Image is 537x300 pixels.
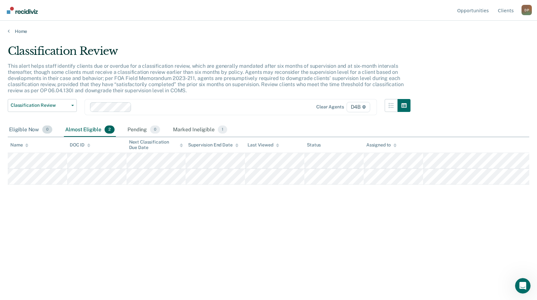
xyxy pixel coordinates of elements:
div: Name [10,142,28,148]
div: Pending0 [126,123,161,137]
div: Supervision End Date [188,142,238,148]
div: Classification Review [8,45,410,63]
div: Status [307,142,321,148]
iframe: Intercom live chat [515,278,531,294]
div: Next Classification Due Date [129,139,183,150]
span: 0 [150,125,160,134]
button: Profile dropdown button [522,5,532,15]
div: Marked Ineligible1 [172,123,228,137]
div: Eligible Now0 [8,123,54,137]
span: D4B [347,102,370,112]
a: Home [8,28,529,34]
div: Almost Eligible2 [64,123,116,137]
button: Classification Review [8,99,77,112]
div: D P [522,5,532,15]
div: Last Viewed [248,142,279,148]
span: Classification Review [11,103,69,108]
div: Assigned to [366,142,397,148]
img: Recidiviz [7,7,38,14]
div: Clear agents [316,104,344,110]
div: DOC ID [70,142,90,148]
span: 1 [218,125,227,134]
span: 0 [42,125,52,134]
span: 2 [105,125,115,134]
p: This alert helps staff identify clients due or overdue for a classification review, which are gen... [8,63,403,94]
